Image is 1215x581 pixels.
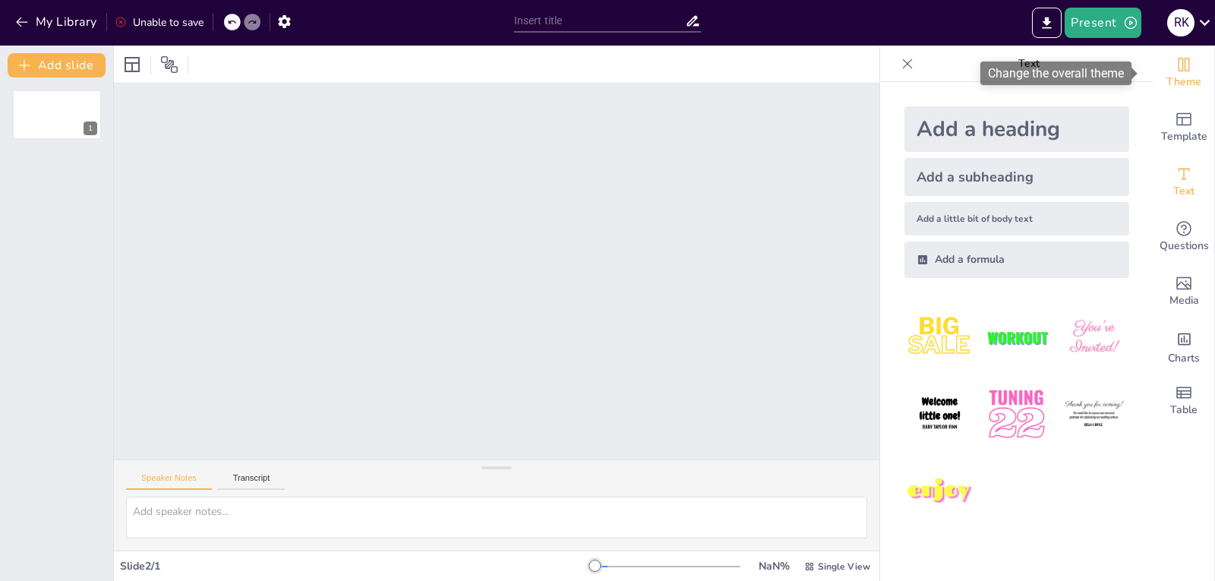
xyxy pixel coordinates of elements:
[981,379,1052,450] img: 5.jpeg
[904,379,975,450] img: 4.jpeg
[1168,350,1200,367] span: Charts
[160,55,178,74] span: Position
[1161,128,1207,145] span: Template
[904,242,1129,278] div: Add a formula
[920,46,1138,82] p: Text
[1160,238,1209,254] span: Questions
[1059,302,1129,373] img: 3.jpeg
[11,10,103,34] button: My Library
[1032,8,1062,38] button: Export to PowerPoint
[1059,379,1129,450] img: 6.jpeg
[904,202,1129,235] div: Add a little bit of body text
[84,122,97,135] div: 1
[1153,100,1214,155] div: Add ready made slides
[12,90,102,140] div: 1
[1153,155,1214,210] div: Add text boxes
[1170,402,1198,418] span: Table
[904,158,1129,196] div: Add a subheading
[1166,74,1201,90] span: Theme
[981,302,1052,373] img: 2.jpeg
[904,106,1129,152] div: Add a heading
[1153,374,1214,428] div: Add a table
[8,53,106,77] button: Add slide
[980,62,1131,85] div: Change the overall theme
[1153,319,1214,374] div: Add charts and graphs
[1167,9,1194,36] div: r k
[1153,46,1214,100] div: Change the overall theme
[218,473,286,490] button: Transcript
[120,559,595,573] div: Slide 2 / 1
[1153,264,1214,319] div: Add images, graphics, shapes or video
[756,559,792,573] div: NaN %
[126,473,212,490] button: Speaker Notes
[1167,8,1194,38] button: r k
[904,456,975,527] img: 7.jpeg
[1169,292,1199,309] span: Media
[904,302,975,373] img: 1.jpeg
[514,10,686,32] input: Insert title
[115,15,204,30] div: Unable to save
[1153,210,1214,264] div: Get real-time input from your audience
[818,560,870,573] span: Single View
[1173,183,1194,200] span: Text
[120,52,144,77] div: Layout
[1065,8,1141,38] button: Present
